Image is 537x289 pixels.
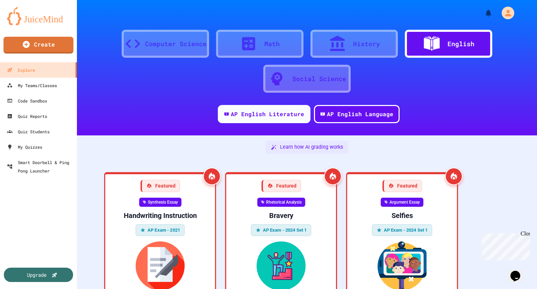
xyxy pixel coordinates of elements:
span: Learn how AI grading works [280,143,343,151]
div: My Quizzes [7,143,42,151]
div: Handwriting Instruction [111,211,209,220]
div: My Notifications [471,7,494,19]
div: Selfies [353,211,451,220]
div: My Account [494,5,516,21]
div: History [353,39,380,49]
div: Quiz Reports [7,112,47,120]
div: Social Science [292,74,346,84]
div: Quiz Students [7,127,50,136]
div: Featured [382,180,422,192]
div: AP English Literature [231,110,304,118]
div: Rhetorical Analysis [257,198,305,207]
div: Explore [7,66,35,74]
div: AP English Language [327,110,393,118]
div: My Teams/Classes [7,81,57,90]
div: AP Exam - 2024 Set 1 [372,224,432,236]
div: Bravery [232,211,330,220]
div: Chat with us now!Close [3,3,48,44]
div: Computer Science [145,39,207,49]
img: logo-orange.svg [7,7,70,25]
div: Argument Essay [381,198,423,207]
div: Synthesis Essay [139,198,181,207]
div: Code Sandbox [7,97,47,105]
div: Smart Doorbell & Ping Pong Launcher [7,158,74,175]
div: Featured [262,180,301,192]
div: AP Exam - 2021 [136,224,185,236]
div: English [447,39,474,49]
div: AP Exam - 2024 Set 1 [251,224,312,236]
div: Upgrade [27,271,46,279]
div: Featured [141,180,180,192]
div: Math [264,39,280,49]
a: Create [3,37,73,54]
